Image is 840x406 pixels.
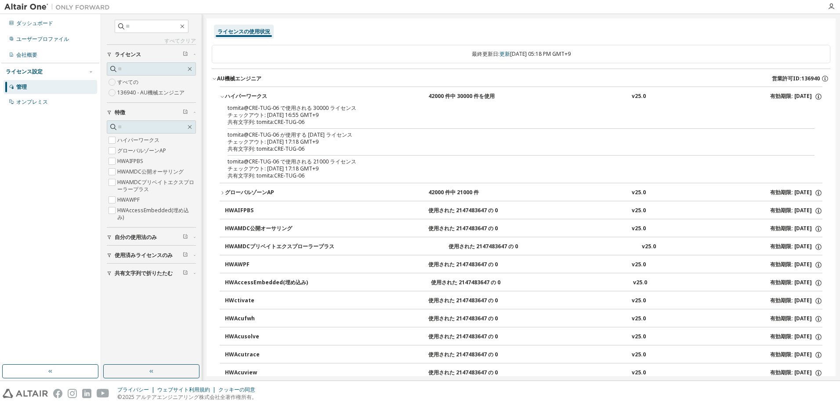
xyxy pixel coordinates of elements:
div: v25.0 [632,297,646,305]
div: チェックアウト: [DATE] 17:18 GMT+9 [228,165,793,172]
span: 自分の使用法のみ [115,234,157,241]
label: グローバルゾーンAP [117,145,168,156]
button: HWAcutrace使用された 2147483647 の 0v25.0有効期限: [DATE] [225,345,822,365]
div: 使用された 2147483647 の 0 [428,351,507,359]
button: HWAcuview使用された 2147483647 の 0v25.0有効期限: [DATE] [225,363,822,383]
font: [DATE] 05:18 PM GMT+9 [510,50,571,58]
div: 使用された 2147483647 の 0 [428,297,507,305]
div: HWAcusolve [225,333,304,341]
img: youtube.svg [97,389,109,398]
button: HWAcusolve使用された 2147483647 の 0v25.0有効期限: [DATE] [225,327,822,347]
div: 使用された 2147483647 の 0 [428,225,507,233]
font: 有効期限: [DATE] [770,297,812,305]
font: 有効期限: [DATE] [770,333,812,341]
div: v25.0 [632,93,646,101]
div: v25.0 [632,189,646,197]
div: 使用された 2147483647 の 0 [428,333,507,341]
font: 有効期限: [DATE] [770,225,812,233]
img: linkedin.svg [82,389,91,398]
label: HWAIFPBS [117,156,145,167]
label: 136940 - AU機械エンジニア [117,87,186,98]
div: 共有文字列: tomita:CRE-TUG-06 [228,119,793,126]
div: v25.0 [632,207,646,215]
div: HWAIFPBS [225,207,304,215]
span: Clear filter [183,109,188,116]
div: HWAMDCプリベイトエクスプローラープラス [225,243,334,251]
div: 42000 件中 21000 件 [428,189,507,197]
button: HWAMDCプリベイトエクスプローラープラス使用された 2147483647 の 0v25.0有効期限: [DATE] [225,237,822,257]
div: グローバルゾーンAP [225,189,304,197]
button: 特徴 [107,103,196,122]
div: HWAcutrace [225,351,304,359]
div: 42000 件中 30000 件を使用 [428,93,507,101]
button: 自分の使用法のみ [107,228,196,247]
div: 共有文字列: tomita:CRE-TUG-06 [228,145,793,152]
span: ライセンス [115,51,141,58]
div: 使用された 2147483647 の 0 [431,279,510,287]
div: オンプレミス [16,98,48,105]
span: 共有文字列で折りたたむ [115,270,173,277]
span: Clear filter [183,234,188,241]
label: HWAMDCプリベイトエクスプローラープラス [117,177,196,195]
font: 有効期限: [DATE] [770,261,812,269]
div: HWAcufwh [225,315,304,323]
div: tomita@CRE-TUG-06 で使用される 21000 ライセンス [228,158,793,165]
div: ハイパーワークス [225,93,304,101]
font: 有効期限: [DATE] [770,189,812,197]
font: 有効期限: [DATE] [770,207,812,215]
div: チェックアウト: [DATE] 16:55 GMT+9 [228,112,793,119]
font: 有効期限: [DATE] [770,243,812,251]
div: v25.0 [632,333,646,341]
font: 有効期限: [DATE] [770,351,812,359]
label: ハイパーワークス [117,135,161,145]
label: HWAccessEmbedded(埋め込み) [117,205,196,223]
button: 共有文字列で折りたたむ [107,264,196,283]
div: ライセンスの使用状況 [217,28,270,35]
span: 使用済みライセンスのみ [115,252,173,259]
img: altair_logo.svg [3,389,48,398]
div: ダッシュボード [16,20,53,27]
span: 特徴 [115,109,125,116]
div: v25.0 [632,225,646,233]
div: HWAccessEmbedded(埋め込み) [225,279,308,287]
font: 有効期限: [DATE] [770,315,812,323]
div: ウェブサイト利用規約 [157,386,218,393]
div: v25.0 [632,351,646,359]
button: ハイパーワークス42000 件中 30000 件を使用v25.0有効期限: [DATE] [220,87,822,106]
div: 共有文字列: tomita:CRE-TUG-06 [228,172,793,179]
label: HWAWPF [117,195,141,205]
button: ライセンス [107,45,196,64]
font: AU機械エンジニア [217,75,261,82]
div: 管理 [16,83,27,91]
div: 使用された 2147483647 の 0 [428,315,507,323]
font: 有効期限: [DATE] [770,93,812,101]
div: v25.0 [633,279,647,287]
div: v25.0 [632,261,646,269]
button: HWAcufwh使用された 2147483647 の 0v25.0有効期限: [DATE] [225,309,822,329]
button: HWctivate使用された 2147483647 の 0v25.0有効期限: [DATE] [225,291,822,311]
button: HWAccessEmbedded(埋め込み)使用された 2147483647 の 0v25.0有効期限: [DATE] [225,273,822,293]
div: 会社概要 [16,51,37,58]
label: HWAMDC公開オーサリング [117,167,185,177]
button: AU機械エンジニア営業許可ID:136940 [212,69,830,88]
span: Clear filter [183,270,188,277]
div: クッキーの同意 [218,386,261,393]
font: 有効期限: [DATE] [770,369,812,377]
img: facebook.svg [53,389,62,398]
div: チェックアウト: [DATE] 17:18 GMT+9 [228,138,793,145]
a: すべてクリア [107,37,196,44]
button: HWAIFPBS使用された 2147483647 の 0v25.0有効期限: [DATE] [225,201,822,221]
div: 最終更新日: [212,45,830,63]
label: すべての [117,77,140,87]
div: HWAMDC公開オーサリング [225,225,304,233]
div: HWAWPF [225,261,304,269]
div: プライバシー [117,386,157,393]
img: アルタイルワン [4,3,114,11]
div: 使用された 2147483647 の 0 [428,261,507,269]
button: グローバルゾーンAP42000 件中 21000 件v25.0有効期限: [DATE] [220,183,822,203]
div: ライセンス設定 [6,68,43,75]
div: v25.0 [642,243,656,251]
button: 使用済みライセンスのみ [107,246,196,265]
font: 有効期限: [DATE] [770,279,812,287]
font: 2025 アルテアエンジニアリング株式会社全著作権所有。 [122,393,257,401]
